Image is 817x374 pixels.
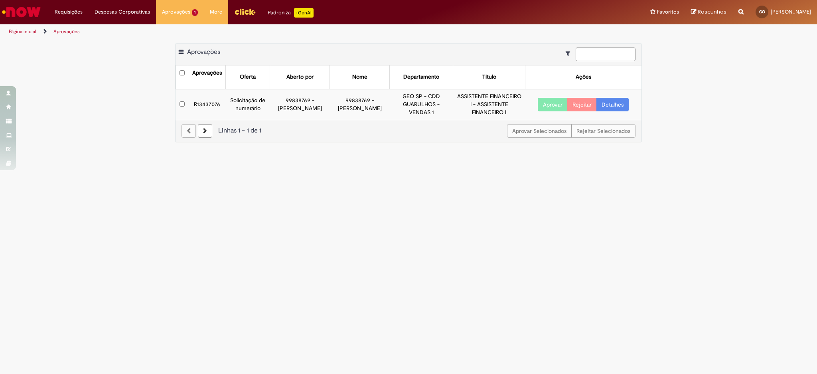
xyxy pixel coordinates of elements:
th: Aprovações [188,65,226,89]
div: Oferta [240,73,256,81]
a: Detalhes [596,98,629,111]
span: Rascunhos [698,8,726,16]
img: click_logo_yellow_360x200.png [234,6,256,18]
td: Solicitação de numerário [226,89,270,119]
td: 99838769 - [PERSON_NAME] [330,89,390,119]
div: Título [482,73,496,81]
a: Aprovações [53,28,80,35]
p: +GenAi [294,8,314,18]
button: Aprovar [538,98,568,111]
td: R13437076 [188,89,226,119]
span: Despesas Corporativas [95,8,150,16]
span: More [210,8,222,16]
div: Nome [352,73,367,81]
span: Aprovações [187,48,220,56]
a: Página inicial [9,28,36,35]
div: Ações [576,73,591,81]
span: [PERSON_NAME] [771,8,811,15]
ul: Trilhas de página [6,24,539,39]
div: Aberto por [286,73,314,81]
div: Linhas 1 − 1 de 1 [182,126,635,135]
div: Departamento [403,73,439,81]
span: GO [759,9,765,14]
div: Aprovações [192,69,222,77]
span: Requisições [55,8,83,16]
div: Padroniza [268,8,314,18]
td: 99838769 - [PERSON_NAME] [270,89,330,119]
span: Aprovações [162,8,190,16]
span: 1 [192,9,198,16]
button: Rejeitar [567,98,597,111]
img: ServiceNow [1,4,42,20]
a: Rascunhos [691,8,726,16]
i: Mostrar filtros para: Suas Solicitações [566,51,574,56]
td: GEO SP - CDD GUARULHOS - VENDAS 1 [390,89,453,119]
span: Favoritos [657,8,679,16]
td: ASSISTENTE FINANCEIRO I - ASSISTENTE FINANCEIRO I [453,89,525,119]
